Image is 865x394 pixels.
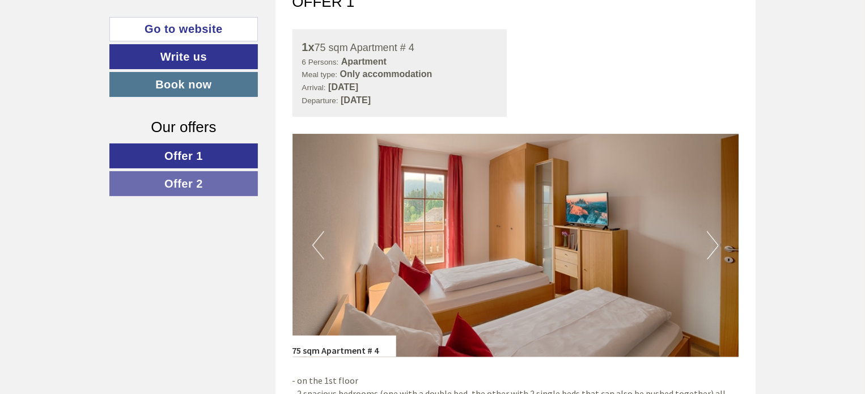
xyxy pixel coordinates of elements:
div: 75 sqm Apartment # 4 [302,39,498,56]
img: image [292,134,739,357]
a: Write us [109,44,258,69]
button: Previous [312,231,324,260]
span: Offer 2 [164,177,203,190]
b: 1x [302,41,315,53]
span: Offer 1 [164,150,203,162]
a: Go to website [109,17,258,41]
div: Our offers [109,117,258,138]
a: Book now [109,72,258,97]
b: Only accommodation [340,69,432,79]
b: [DATE] [328,82,358,92]
b: Apartment [341,57,387,66]
button: Next [707,231,719,260]
div: 75 sqm Apartment # 4 [292,336,396,357]
small: Departure: [302,96,338,105]
b: [DATE] [341,95,371,105]
small: Meal type: [302,70,338,79]
small: Arrival: [302,83,326,92]
small: 6 Persons: [302,58,339,66]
